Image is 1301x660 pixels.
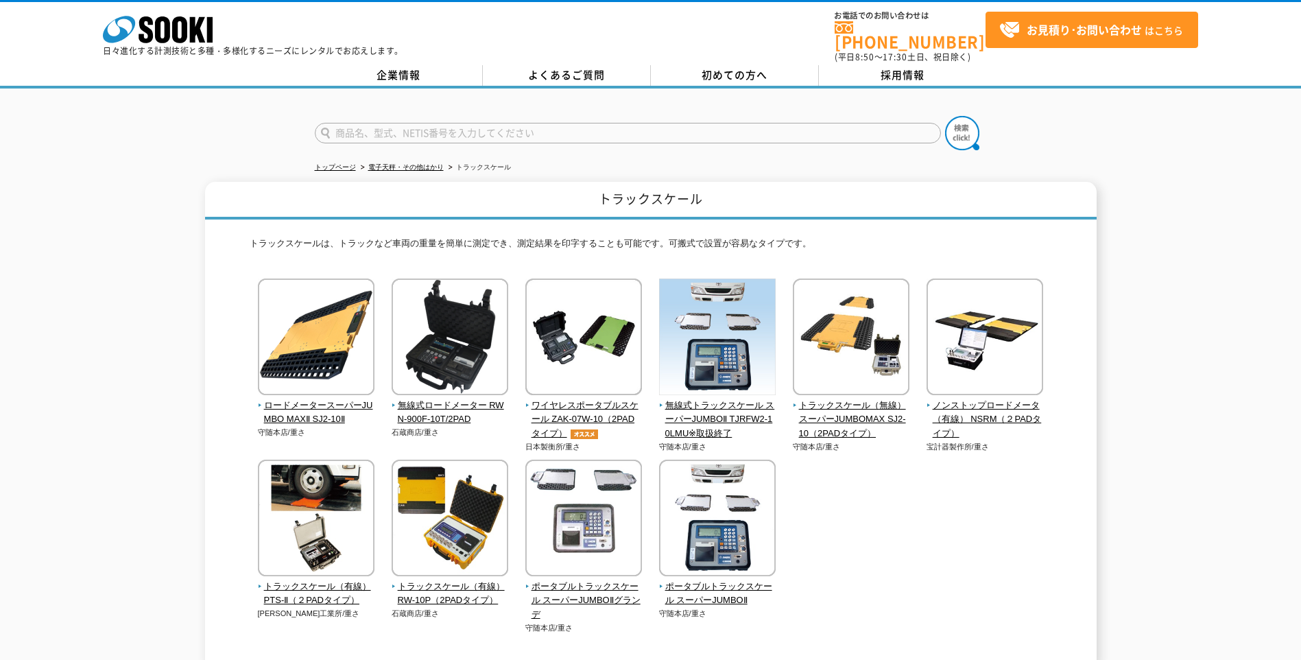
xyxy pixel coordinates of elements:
input: 商品名、型式、NETIS番号を入力してください [315,123,941,143]
a: ワイヤレスポータブルスケール ZAK-07W-10（2PADタイプ）オススメ [525,386,643,441]
img: ロードメータースーパーJUMBO MAXⅡ SJ2-10Ⅱ [258,279,374,399]
p: 石蔵商店/重さ [392,427,509,438]
img: ポータブルトラックスケール スーパーJUMBOⅡグランデ [525,460,642,580]
img: ワイヤレスポータブルスケール ZAK-07W-10（2PADタイプ） [525,279,642,399]
strong: お見積り･お問い合わせ [1027,21,1142,38]
a: ポータブルトラックスケール スーパーJUMBOⅡ [659,567,776,608]
a: 無線式トラックスケール スーパーJUMBOⅡ TJRFW2-10LMU※取扱終了 [659,386,776,441]
p: 守随本店/重さ [659,441,776,453]
a: ポータブルトラックスケール スーパーJUMBOⅡグランデ [525,567,643,622]
span: ロードメータースーパーJUMBO MAXⅡ SJ2-10Ⅱ [258,399,375,427]
img: 無線式ロードメーター RWN-900F-10T/2PAD [392,279,508,399]
a: トラックスケール（有線） RW-10P（2PADタイプ） [392,567,509,608]
span: トラックスケール（無線） スーパーJUMBOMAX SJ2-10（2PADタイプ） [793,399,910,441]
h1: トラックスケール [205,182,1097,220]
img: オススメ [567,429,601,439]
span: ポータブルトラックスケール スーパーJUMBOⅡ [659,580,776,609]
img: トラックスケール（有線） RW-10P（2PADタイプ） [392,460,508,580]
p: 守随本店/重さ [258,427,375,438]
img: ポータブルトラックスケール スーパーJUMBOⅡ [659,460,776,580]
img: ノンストップロードメータ（有線） NSRM（２PADタイプ） [927,279,1043,399]
span: 無線式ロードメーター RWN-900F-10T/2PAD [392,399,509,427]
a: 無線式ロードメーター RWN-900F-10T/2PAD [392,386,509,427]
a: 企業情報 [315,65,483,86]
li: トラックスケール [446,161,511,175]
p: 石蔵商店/重さ [392,608,509,620]
span: 無線式トラックスケール スーパーJUMBOⅡ TJRFW2-10LMU※取扱終了 [659,399,776,441]
a: トラックスケール（無線） スーパーJUMBOMAX SJ2-10（2PADタイプ） [793,386,910,441]
a: [PHONE_NUMBER] [835,21,986,49]
p: [PERSON_NAME]工業所/重さ [258,608,375,620]
span: 初めての方へ [702,67,767,82]
span: 8:50 [855,51,874,63]
a: 初めての方へ [651,65,819,86]
a: トラックスケール（有線） PTS-Ⅱ（２PADタイプ） [258,567,375,608]
span: ポータブルトラックスケール スーパーJUMBOⅡグランデ [525,580,643,622]
span: はこちら [999,20,1183,40]
a: トップページ [315,163,356,171]
span: ノンストップロードメータ（有線） NSRM（２PADタイプ） [927,399,1044,441]
a: 電子天秤・その他はかり [368,163,444,171]
p: トラックスケールは、トラックなど車両の重量を簡単に測定でき、測定結果を印字することも可能です。可搬式で設置が容易なタイプです。 [250,237,1052,258]
p: 守随本店/重さ [525,622,643,634]
a: お見積り･お問い合わせはこちら [986,12,1198,48]
p: 守随本店/重さ [659,608,776,620]
img: 無線式トラックスケール スーパーJUMBOⅡ TJRFW2-10LMU※取扱終了 [659,279,776,399]
img: btn_search.png [945,116,979,150]
p: 宝計器製作所/重さ [927,441,1044,453]
p: 日本製衡所/重さ [525,441,643,453]
a: ロードメータースーパーJUMBO MAXⅡ SJ2-10Ⅱ [258,386,375,427]
span: トラックスケール（有線） PTS-Ⅱ（２PADタイプ） [258,580,375,609]
p: 日々進化する計測技術と多種・多様化するニーズにレンタルでお応えします。 [103,47,403,55]
a: ノンストップロードメータ（有線） NSRM（２PADタイプ） [927,386,1044,441]
span: お電話でのお問い合わせは [835,12,986,20]
a: よくあるご質問 [483,65,651,86]
span: 17:30 [883,51,907,63]
p: 守随本店/重さ [793,441,910,453]
a: 採用情報 [819,65,987,86]
span: ワイヤレスポータブルスケール ZAK-07W-10（2PADタイプ） [525,399,643,441]
span: トラックスケール（有線） RW-10P（2PADタイプ） [392,580,509,609]
span: (平日 ～ 土日、祝日除く) [835,51,970,63]
img: トラックスケール（有線） PTS-Ⅱ（２PADタイプ） [258,460,374,580]
img: トラックスケール（無線） スーパーJUMBOMAX SJ2-10（2PADタイプ） [793,279,909,399]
